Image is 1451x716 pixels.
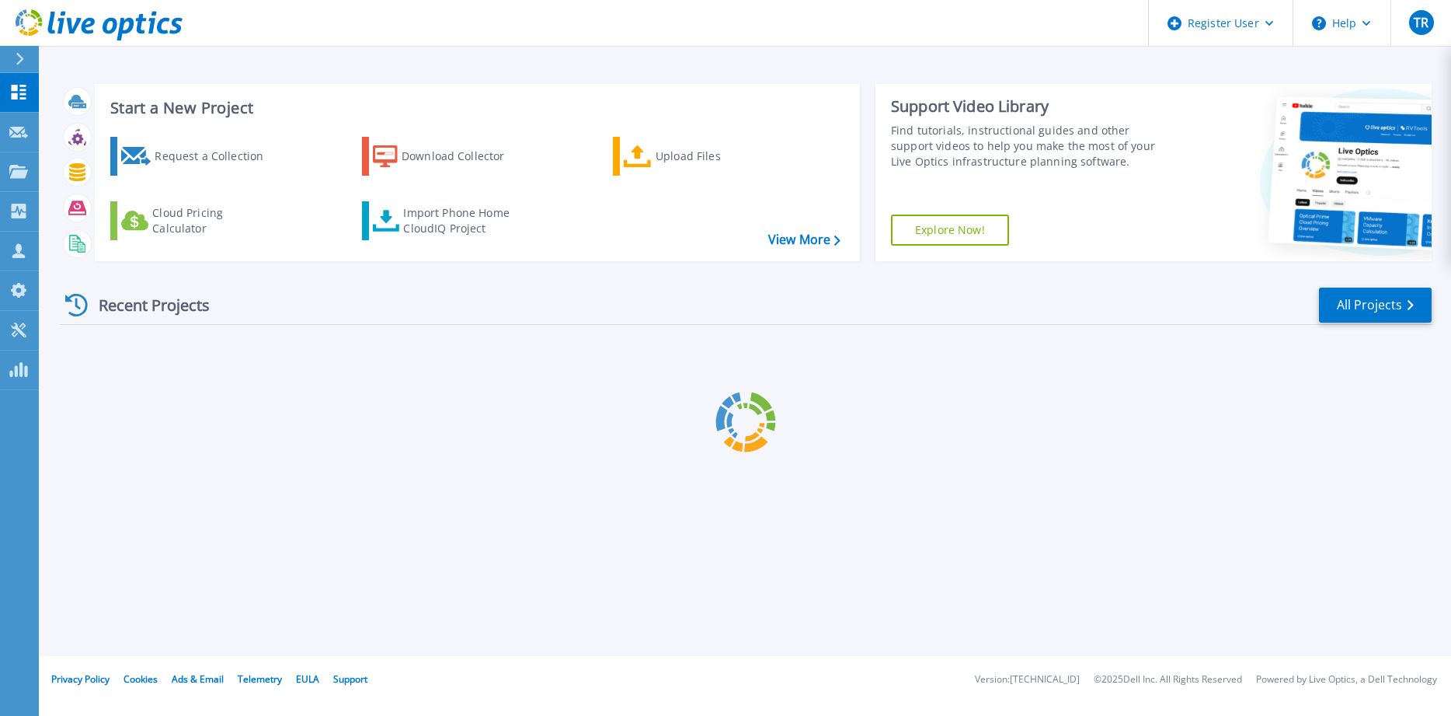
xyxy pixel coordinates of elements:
a: Download Collector [362,137,535,176]
a: Cookies [124,672,158,686]
div: Cloud Pricing Calculator [152,205,277,236]
div: Upload Files [656,141,780,172]
a: EULA [296,672,319,686]
a: Telemetry [238,672,282,686]
a: Privacy Policy [51,672,110,686]
div: Request a Collection [155,141,279,172]
div: Download Collector [402,141,526,172]
h3: Start a New Project [110,100,840,117]
a: View More [768,232,840,247]
a: Upload Files [613,137,786,176]
a: Request a Collection [110,137,284,176]
div: Support Video Library [891,96,1174,117]
a: Ads & Email [172,672,224,686]
li: Version: [TECHNICAL_ID] [975,675,1080,685]
div: Import Phone Home CloudIQ Project [403,205,524,236]
a: Support [333,672,367,686]
li: Powered by Live Optics, a Dell Technology [1256,675,1437,685]
a: Explore Now! [891,215,1009,246]
a: All Projects [1319,288,1432,323]
span: TR [1414,16,1428,29]
div: Find tutorials, instructional guides and other support videos to help you make the most of your L... [891,123,1174,169]
div: Recent Projects [60,286,231,324]
li: © 2025 Dell Inc. All Rights Reserved [1094,675,1242,685]
a: Cloud Pricing Calculator [110,201,284,240]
